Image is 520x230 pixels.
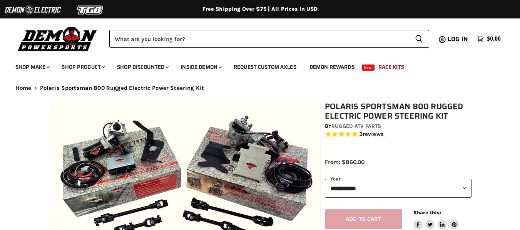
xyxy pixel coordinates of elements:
[413,209,459,230] aside: Share this:
[373,59,410,75] a: Race Kits
[325,179,472,198] select: year
[304,59,360,75] a: Demon Rewards
[175,59,226,75] a: Inside Demon
[444,36,473,43] a: Log in
[109,30,409,48] input: Search
[363,131,384,138] span: reviews
[448,34,468,44] span: Log in
[325,102,472,121] h1: Polaris Sportsman 800 Rugged Electric Power Steering Kit
[62,3,119,17] img: TGB Logo 2
[473,33,505,45] a: $0.00
[325,122,472,131] div: by
[409,30,429,48] button: Search
[4,3,62,17] img: Demon Electric Logo 2
[10,56,499,75] ul: Main menu
[40,85,204,91] span: Polaris Sportsman 800 Rugged Electric Power Steering Kit
[111,59,173,75] a: Shop Discounted
[15,85,32,91] a: Home
[325,159,365,165] span: From: $860.00
[10,59,54,75] a: Shop Make
[228,59,302,75] a: Request Custom Axles
[413,210,441,215] span: Share this:
[15,25,100,52] img: Demon Powersports
[56,59,110,75] a: Shop Product
[331,123,381,129] a: Rugged ATV Parts
[362,65,375,71] span: New!
[109,30,429,48] form: Product
[325,131,472,139] span: Rated 5.0 out of 5 stars 3 reviews
[487,35,501,43] span: $0.00
[359,131,384,138] span: 3 reviews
